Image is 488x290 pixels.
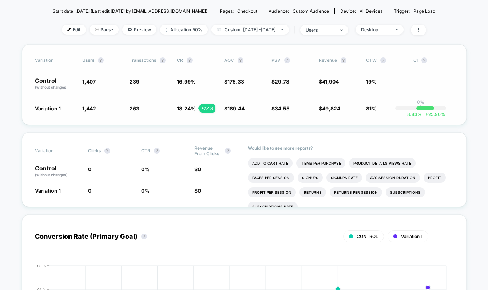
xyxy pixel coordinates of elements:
span: Revenue [319,57,337,63]
span: Variation [35,145,75,156]
img: end [340,29,343,31]
span: (without changes) [35,173,68,177]
img: end [396,29,398,30]
span: 0 [88,166,91,172]
img: end [95,28,99,31]
span: 16.99 % [177,78,196,85]
li: Avg Session Duration [366,173,420,183]
button: ? [141,234,147,239]
span: 189.44 [227,105,245,112]
img: rebalance [166,28,168,32]
div: Audience: [269,8,329,14]
p: Control [35,78,75,90]
button: ? [154,148,160,154]
p: Would like to see more reports? [248,145,453,151]
span: --- [413,80,453,90]
li: Product Details Views Rate [349,158,416,168]
span: (without changes) [35,85,68,89]
span: $ [224,105,245,112]
span: Variation 1 [401,234,422,239]
span: Variation [35,57,75,63]
span: Variation 1 [35,105,61,112]
span: $ [319,78,339,85]
span: Revenue From Clicks [194,145,221,156]
p: Control [35,165,81,178]
img: end [281,29,283,30]
div: Trigger: [394,8,435,14]
span: Preview [122,25,156,35]
img: edit [67,28,71,31]
li: Pages Per Session [248,173,294,183]
span: users [82,57,94,63]
span: all devices [360,8,382,14]
button: ? [238,57,243,63]
button: ? [225,148,231,154]
span: 0 [198,166,201,172]
button: ? [421,57,427,63]
div: + 7.4 % [199,104,215,113]
span: OTW [366,57,406,63]
span: Allocation: 50% [160,25,208,35]
span: CI [413,57,453,63]
span: Edit [62,25,86,35]
span: Pause [90,25,119,35]
span: 1,442 [82,105,96,112]
span: $ [194,166,201,172]
span: 0 [198,188,201,194]
button: ? [341,57,346,63]
span: AOV [224,57,234,63]
button: ? [98,57,104,63]
span: 49,824 [322,105,340,112]
span: -8.43 % [405,112,422,117]
span: 19% [366,78,377,85]
li: Profit [424,173,446,183]
span: 0 % [141,166,150,172]
span: $ [319,105,340,112]
button: ? [380,57,386,63]
span: 1,407 [82,78,96,85]
span: Device: [334,8,388,14]
span: 263 [130,105,139,112]
span: $ [194,188,201,194]
span: + [425,112,428,117]
span: Custom Audience [293,8,329,14]
span: | [293,25,300,35]
span: CTR [141,148,150,153]
span: 0 [88,188,91,194]
button: ? [284,57,290,63]
li: Subscriptions [386,187,425,197]
li: Profit Per Session [248,187,296,197]
button: ? [187,57,193,63]
span: $ [224,78,244,85]
span: 0 % [141,188,150,194]
li: Signups Rate [326,173,362,183]
li: Returns [299,187,326,197]
span: 175.33 [227,78,244,85]
li: Returns Per Session [330,187,382,197]
span: 18.24 % [177,105,196,112]
div: users [306,27,335,33]
span: 81% [366,105,377,112]
span: Page Load [413,8,435,14]
span: 239 [130,78,139,85]
span: 25.90 % [422,112,445,117]
span: 29.78 [275,78,289,85]
span: 41,904 [322,78,339,85]
tspan: 60 % [37,263,46,268]
span: Custom: [DATE] - [DATE] [211,25,289,35]
li: Signups [298,173,323,183]
img: calendar [217,28,221,31]
li: Add To Cart Rate [248,158,293,168]
span: 34.55 [275,105,290,112]
span: checkout [237,8,257,14]
li: Subscriptions Rate [248,202,298,212]
span: Variation 1 [35,188,61,194]
span: PSV [271,57,281,63]
button: ? [104,148,110,154]
span: CR [177,57,183,63]
span: Transactions [130,57,156,63]
span: $ [271,78,289,85]
span: Start date: [DATE] (Last edit [DATE] by [EMAIL_ADDRESS][DOMAIN_NAME]) [53,8,207,14]
div: Pages: [220,8,257,14]
div: Desktop [361,27,390,32]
